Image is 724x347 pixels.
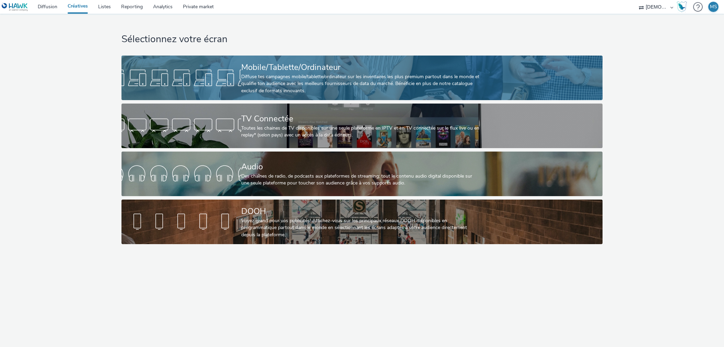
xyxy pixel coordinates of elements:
a: Mobile/Tablette/OrdinateurDiffuse tes campagnes mobile/tablette/ordinateur sur les inventaires le... [121,56,603,100]
img: undefined Logo [2,3,28,11]
div: TV Connectée [241,113,480,125]
div: Toutes les chaines de TV disponibles sur une seule plateforme en IPTV et en TV connectée sur le f... [241,125,480,139]
div: Audio [241,161,480,173]
a: AudioDes chaînes de radio, de podcasts aux plateformes de streaming: tout le contenu audio digita... [121,152,603,196]
h1: Sélectionnez votre écran [121,33,603,46]
div: DOOH [241,205,480,217]
div: Mobile/Tablette/Ordinateur [241,61,480,73]
div: Des chaînes de radio, de podcasts aux plateformes de streaming: tout le contenu audio digital dis... [241,173,480,187]
div: Voyez grand pour vos publicités! Affichez-vous sur les principaux réseaux DOOH disponibles en pro... [241,217,480,238]
a: Hawk Academy [677,1,690,12]
img: Hawk Academy [677,1,687,12]
a: TV ConnectéeToutes les chaines de TV disponibles sur une seule plateforme en IPTV et en TV connec... [121,104,603,148]
div: Diffuse tes campagnes mobile/tablette/ordinateur sur les inventaires les plus premium partout dan... [241,73,480,94]
div: MS [710,2,717,12]
a: DOOHVoyez grand pour vos publicités! Affichez-vous sur les principaux réseaux DOOH disponibles en... [121,200,603,244]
